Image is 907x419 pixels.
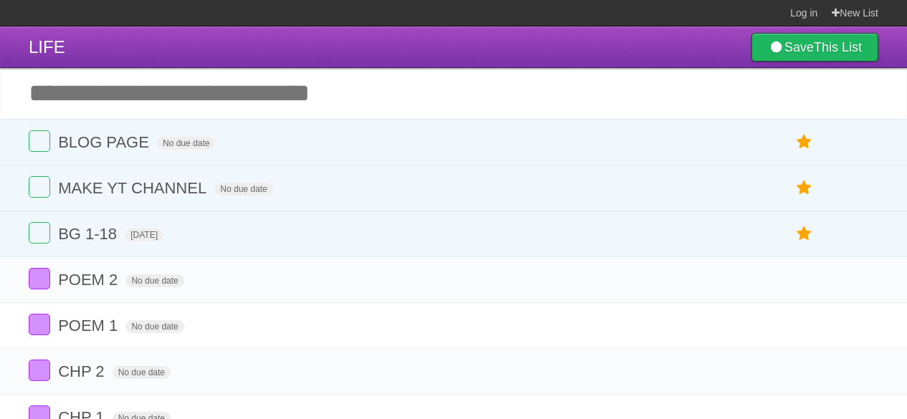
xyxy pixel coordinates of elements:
[29,360,50,381] label: Done
[791,130,818,154] label: Star task
[58,271,121,289] span: POEM 2
[814,40,862,54] b: This List
[157,137,215,150] span: No due date
[113,366,171,379] span: No due date
[791,222,818,246] label: Star task
[791,176,818,200] label: Star task
[58,179,210,197] span: MAKE YT CHANNEL
[214,183,272,196] span: No due date
[58,362,108,380] span: CHP 2
[751,33,878,62] a: SaveThis List
[125,274,184,287] span: No due date
[29,130,50,152] label: Done
[58,317,121,334] span: POEM 1
[29,222,50,244] label: Done
[58,225,120,243] span: BG 1-18
[29,37,65,57] span: LIFE
[125,228,163,241] span: [DATE]
[29,314,50,335] label: Done
[29,176,50,198] label: Done
[58,133,153,151] span: BLOG PAGE
[29,268,50,289] label: Done
[125,320,184,333] span: No due date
